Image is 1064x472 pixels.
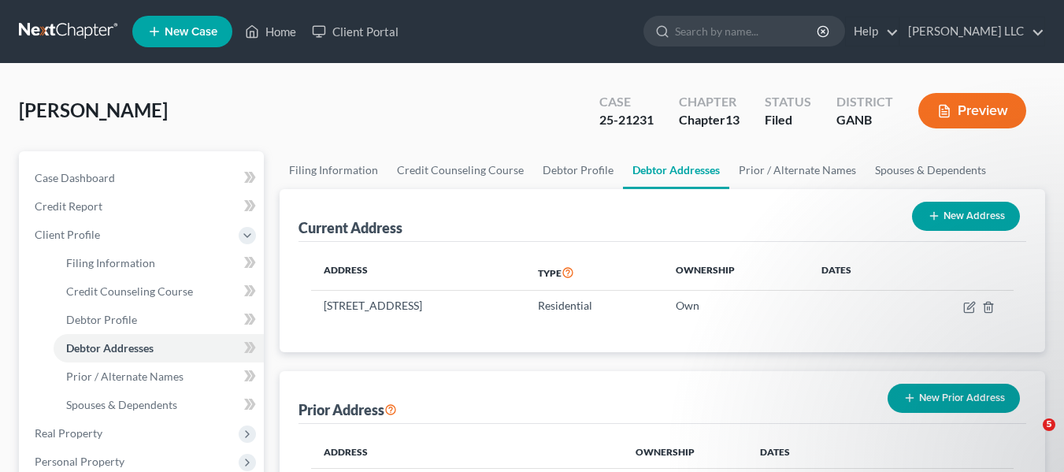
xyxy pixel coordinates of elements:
[35,426,102,440] span: Real Property
[54,334,264,362] a: Debtor Addresses
[912,202,1020,231] button: New Address
[675,17,819,46] input: Search by name...
[54,306,264,334] a: Debtor Profile
[35,228,100,241] span: Client Profile
[663,291,809,321] td: Own
[1043,418,1055,431] span: 5
[304,17,406,46] a: Client Portal
[846,17,899,46] a: Help
[765,111,811,129] div: Filed
[298,400,397,419] div: Prior Address
[19,98,168,121] span: [PERSON_NAME]
[66,370,184,383] span: Prior / Alternate Names
[311,437,623,468] th: Address
[54,362,264,391] a: Prior / Alternate Names
[54,391,264,419] a: Spouses & Dependents
[298,218,402,237] div: Current Address
[525,291,663,321] td: Residential
[809,255,904,291] th: Dates
[165,26,217,38] span: New Case
[66,256,155,269] span: Filing Information
[679,93,740,111] div: Chapter
[836,93,893,111] div: District
[765,93,811,111] div: Status
[866,151,995,189] a: Spouses & Dependents
[747,437,921,468] th: Dates
[836,111,893,129] div: GANB
[22,192,264,221] a: Credit Report
[237,17,304,46] a: Home
[1010,418,1048,456] iframe: Intercom live chat
[679,111,740,129] div: Chapter
[66,313,137,326] span: Debtor Profile
[35,199,102,213] span: Credit Report
[729,151,866,189] a: Prior / Alternate Names
[54,249,264,277] a: Filing Information
[599,93,654,111] div: Case
[663,255,809,291] th: Ownership
[900,17,1044,46] a: [PERSON_NAME] LLC
[725,112,740,127] span: 13
[311,255,525,291] th: Address
[533,151,623,189] a: Debtor Profile
[22,164,264,192] a: Case Dashboard
[311,291,525,321] td: [STREET_ADDRESS]
[525,255,663,291] th: Type
[623,437,747,468] th: Ownership
[918,93,1026,128] button: Preview
[66,341,154,355] span: Debtor Addresses
[387,151,533,189] a: Credit Counseling Course
[35,455,124,468] span: Personal Property
[66,398,177,411] span: Spouses & Dependents
[35,171,115,184] span: Case Dashboard
[599,111,654,129] div: 25-21231
[280,151,387,189] a: Filing Information
[54,277,264,306] a: Credit Counseling Course
[623,151,729,189] a: Debtor Addresses
[66,284,193,298] span: Credit Counseling Course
